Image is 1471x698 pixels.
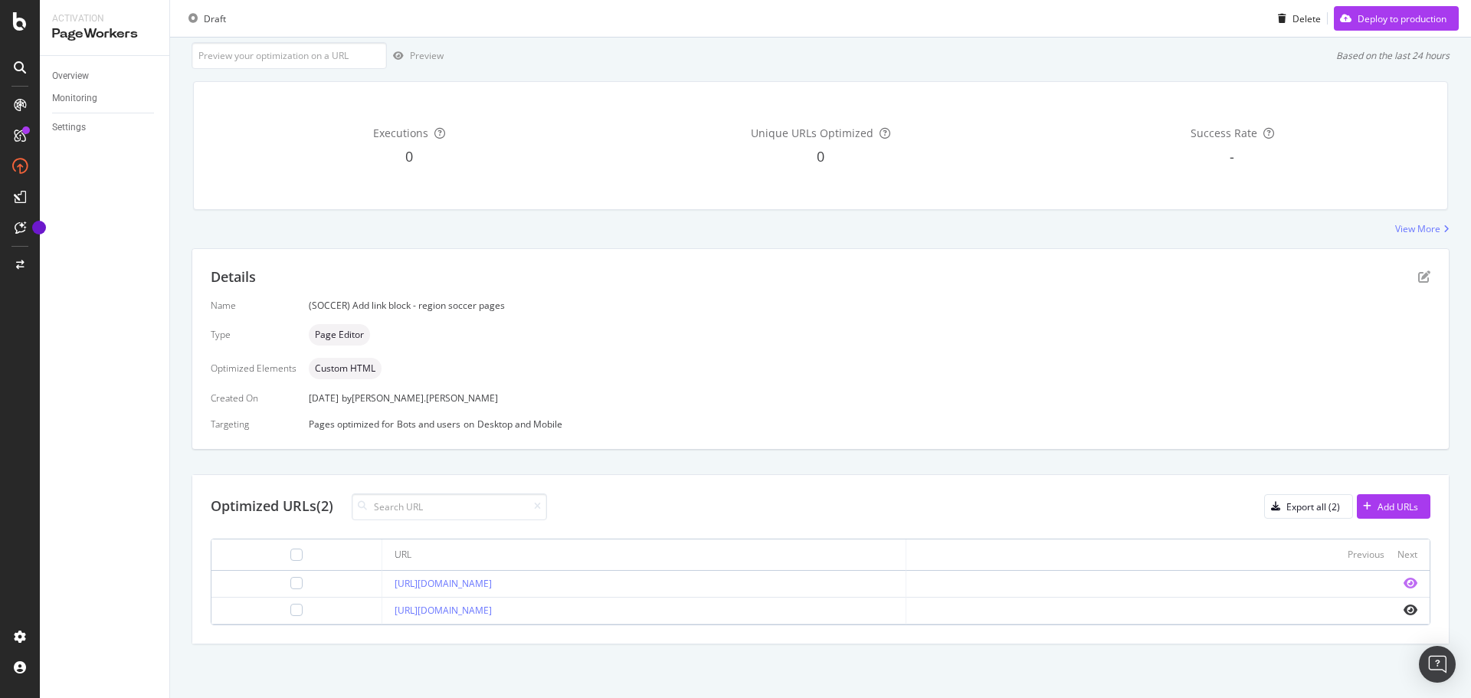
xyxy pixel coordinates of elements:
[52,120,159,136] a: Settings
[1348,546,1384,564] button: Previous
[1358,11,1446,25] div: Deploy to production
[52,25,157,43] div: PageWorkers
[405,147,413,165] span: 0
[1264,494,1353,519] button: Export all (2)
[192,42,387,69] input: Preview your optimization on a URL
[1230,147,1234,165] span: -
[395,604,492,617] a: [URL][DOMAIN_NAME]
[395,548,411,562] div: URL
[1336,49,1450,62] div: Based on the last 24 hours
[309,392,1430,405] div: [DATE]
[1286,500,1340,513] div: Export all (2)
[309,324,370,346] div: neutral label
[1419,646,1456,683] div: Open Intercom Messenger
[751,126,873,140] span: Unique URLs Optimized
[342,392,498,405] div: by [PERSON_NAME].[PERSON_NAME]
[315,330,364,339] span: Page Editor
[309,299,1430,312] div: (SOCCER) Add link block - region soccer pages
[1404,577,1417,589] i: eye
[211,362,296,375] div: Optimized Elements
[52,12,157,25] div: Activation
[1292,11,1321,25] div: Delete
[211,328,296,341] div: Type
[52,68,159,84] a: Overview
[211,267,256,287] div: Details
[52,120,86,136] div: Settings
[32,221,46,234] div: Tooltip anchor
[211,496,333,516] div: Optimized URLs (2)
[477,418,562,431] div: Desktop and Mobile
[1378,500,1418,513] div: Add URLs
[817,147,824,165] span: 0
[204,11,226,25] div: Draft
[211,418,296,431] div: Targeting
[1191,126,1257,140] span: Success Rate
[1395,222,1440,235] div: View More
[309,358,382,379] div: neutral label
[387,44,444,68] button: Preview
[395,577,492,590] a: [URL][DOMAIN_NAME]
[1334,6,1459,31] button: Deploy to production
[309,418,1430,431] div: Pages optimized for on
[52,90,97,107] div: Monitoring
[397,418,460,431] div: Bots and users
[373,126,428,140] span: Executions
[52,90,159,107] a: Monitoring
[410,49,444,62] div: Preview
[52,68,89,84] div: Overview
[1395,222,1450,235] a: View More
[1418,270,1430,283] div: pen-to-square
[211,299,296,312] div: Name
[1397,546,1417,564] button: Next
[352,493,547,520] input: Search URL
[1357,494,1430,519] button: Add URLs
[211,392,296,405] div: Created On
[315,364,375,373] span: Custom HTML
[1348,548,1384,561] div: Previous
[1272,6,1321,31] button: Delete
[1397,548,1417,561] div: Next
[1404,604,1417,616] i: eye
